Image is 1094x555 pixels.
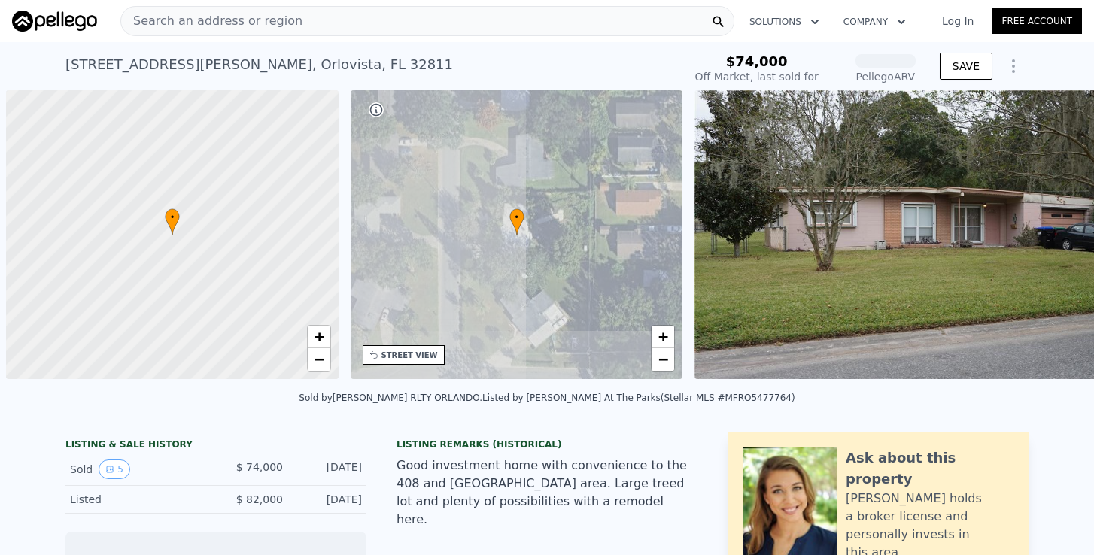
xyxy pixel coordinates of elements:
[70,492,204,507] div: Listed
[992,8,1082,34] a: Free Account
[165,211,180,224] span: •
[121,12,302,30] span: Search an address or region
[726,53,788,69] span: $74,000
[940,53,992,80] button: SAVE
[831,8,918,35] button: Company
[314,350,324,368] span: −
[381,350,438,361] div: STREET VIEW
[295,459,362,479] div: [DATE]
[65,54,453,75] div: [STREET_ADDRESS][PERSON_NAME] , Orlovista , FL 32811
[855,69,916,84] div: Pellego ARV
[652,348,674,371] a: Zoom out
[482,393,795,403] div: Listed by [PERSON_NAME] At The Parks (Stellar MLS #MFRO5477764)
[397,438,697,450] div: Listing Remarks (Historical)
[99,459,130,479] button: View historical data
[236,461,283,473] span: $ 74,000
[509,208,524,235] div: •
[397,456,697,529] div: Good investment home with convenience to the 408 and [GEOGRAPHIC_DATA] area. Large treed lot and ...
[12,11,97,32] img: Pellego
[924,14,992,29] a: Log In
[737,8,831,35] button: Solutions
[308,326,330,348] a: Zoom in
[658,327,668,346] span: +
[314,327,324,346] span: +
[998,51,1029,81] button: Show Options
[295,492,362,507] div: [DATE]
[299,393,482,403] div: Sold by [PERSON_NAME] RLTY ORLANDO .
[308,348,330,371] a: Zoom out
[846,447,1013,490] div: Ask about this property
[70,459,204,479] div: Sold
[165,208,180,235] div: •
[65,438,366,453] div: LISTING & SALE HISTORY
[236,493,283,505] span: $ 82,000
[695,69,819,84] div: Off Market, last sold for
[652,326,674,348] a: Zoom in
[658,350,668,368] span: −
[509,211,524,224] span: •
